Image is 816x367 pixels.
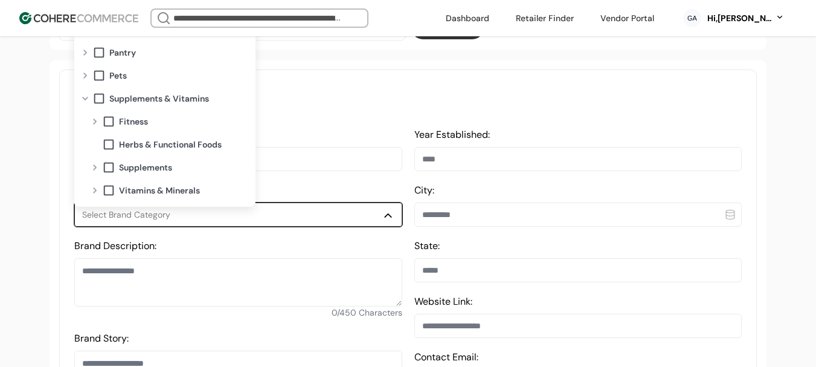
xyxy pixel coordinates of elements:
[119,184,200,197] span: Vitamins & Minerals
[706,12,785,25] button: Hi,[PERSON_NAME]
[109,93,209,105] span: Supplements & Vitamins
[414,239,440,252] label: State:
[706,12,773,25] div: Hi, [PERSON_NAME]
[332,307,402,318] span: 0 / 450 Characters
[119,115,148,128] span: Fitness
[74,239,156,252] label: Brand Description:
[19,12,138,24] img: Cohere Logo
[109,70,127,82] span: Pets
[74,85,742,103] h3: Brand Information
[414,351,478,363] label: Contact Email:
[119,161,172,174] span: Supplements
[109,47,136,59] span: Pantry
[414,295,472,308] label: Website Link:
[74,103,742,115] p: Essential Details to Showcase Your Brand
[414,128,490,141] label: Year Established:
[414,184,434,196] label: City:
[119,138,222,151] span: Herbs & Functional Foods
[74,332,129,345] label: Brand Story:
